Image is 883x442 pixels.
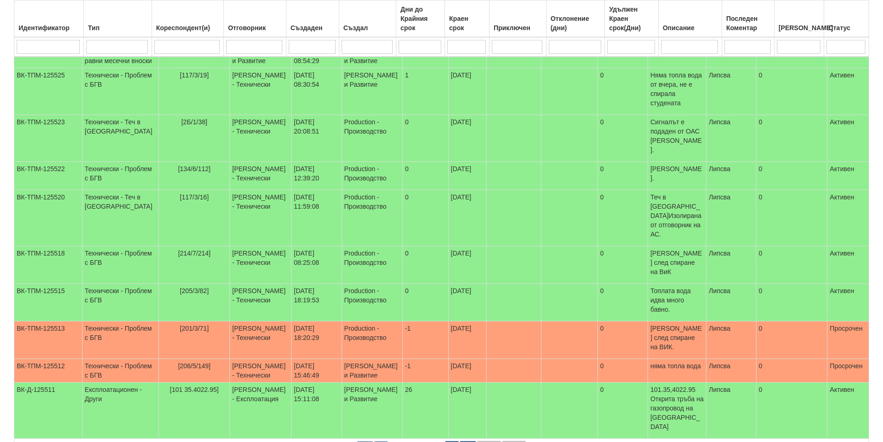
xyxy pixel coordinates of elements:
[546,0,604,38] th: Отклонение (дни): No sort applied, activate to apply an ascending sort
[650,117,704,154] p: Сигналът е подаден от ОАС [PERSON_NAME].
[230,246,292,284] td: [PERSON_NAME] - Технически
[448,383,486,439] td: [DATE]
[756,162,827,190] td: 0
[82,115,159,162] td: Технически - Теч в [GEOGRAPHIC_DATA]
[396,0,445,38] th: Дни до Крайния срок: No sort applied, activate to apply an ascending sort
[82,190,159,246] td: Технически - Теч в [GEOGRAPHIC_DATA]
[827,190,869,246] td: Активен
[82,162,159,190] td: Технически - Проблем с БГВ
[650,385,704,431] p: 101.35,4022.95 Открита тръба на газопровод на [GEOGRAPHIC_DATA]
[661,21,719,34] div: Описание
[230,68,292,115] td: [PERSON_NAME] - Технически
[292,383,342,439] td: [DATE] 15:11:08
[756,284,827,321] td: 0
[180,287,209,295] span: [205/3/82]
[777,21,822,34] div: [PERSON_NAME]
[83,0,152,38] th: Тип: No sort applied, activate to apply an ascending sort
[405,71,409,79] span: 1
[709,165,731,173] span: Липсва
[154,21,221,34] div: Кореспондент(и)
[756,190,827,246] td: 0
[448,321,486,359] td: [DATE]
[824,0,869,38] th: Статус: No sort applied, activate to apply an ascending sort
[724,12,772,34] div: Последен Коментар
[82,68,159,115] td: Технически - Проблем с БГВ
[405,193,409,201] span: 0
[342,162,402,190] td: Production - Производство
[342,359,402,383] td: [PERSON_NAME] и Развитие
[597,359,648,383] td: 0
[180,325,209,332] span: [201/3/71]
[342,246,402,284] td: Production - Производство
[597,383,648,439] td: 0
[342,115,402,162] td: Production - Производство
[597,162,648,190] td: 0
[82,284,159,321] td: Технически - Проблем с БГВ
[605,0,659,38] th: Удължен Краен срок(Дни): No sort applied, activate to apply an ascending sort
[756,115,827,162] td: 0
[292,321,342,359] td: [DATE] 18:20:29
[650,286,704,314] p: Топлата вода идва много бавно.
[827,68,869,115] td: Активен
[230,162,292,190] td: [PERSON_NAME] - Технически
[597,115,648,162] td: 0
[17,21,81,34] div: Идентификатор
[709,193,731,201] span: Липсва
[489,0,546,38] th: Приключен: No sort applied, activate to apply an ascending sort
[492,21,544,34] div: Приключен
[549,12,602,34] div: Отклонение (дни)
[597,321,648,359] td: 0
[14,284,83,321] td: ВК-ТПМ-125515
[82,359,159,383] td: Технически - Проблем с БГВ
[178,165,210,173] span: [134/6/112]
[180,193,209,201] span: [117/3/16]
[286,0,339,38] th: Създаден: No sort applied, activate to apply an ascending sort
[756,321,827,359] td: 0
[292,162,342,190] td: [DATE] 12:39:20
[405,287,409,295] span: 0
[14,190,83,246] td: ВК-ТПМ-125520
[827,246,869,284] td: Активен
[650,164,704,183] p: [PERSON_NAME].
[756,383,827,439] td: 0
[405,362,411,370] span: -1
[170,386,219,393] span: [101 35.4022.95]
[827,321,869,359] td: Просрочен
[774,0,824,38] th: Брой Файлове: No sort applied, activate to apply an ascending sort
[230,383,292,439] td: [PERSON_NAME] - Експлоатация
[722,0,774,38] th: Последен Коментар: No sort applied, activate to apply an ascending sort
[756,68,827,115] td: 0
[756,246,827,284] td: 0
[448,246,486,284] td: [DATE]
[230,190,292,246] td: [PERSON_NAME] - Технически
[658,0,722,38] th: Описание: No sort applied, activate to apply an ascending sort
[82,383,159,439] td: Експлоатационен - Други
[597,246,648,284] td: 0
[756,359,827,383] td: 0
[339,0,396,38] th: Създал: No sort applied, activate to apply an ascending sort
[14,359,83,383] td: ВК-ТПМ-125512
[827,383,869,439] td: Активен
[405,386,413,393] span: 26
[181,118,207,126] span: [2Б/1/38]
[597,68,648,115] td: 0
[292,68,342,115] td: [DATE] 08:30:54
[86,21,149,34] div: Тип
[405,325,411,332] span: -1
[448,190,486,246] td: [DATE]
[342,21,394,34] div: Създал
[14,246,83,284] td: ВК-ТПМ-125518
[292,246,342,284] td: [DATE] 08:25:08
[650,249,704,276] p: [PERSON_NAME] след спиране на ВиК
[178,362,210,370] span: [206/5/149]
[178,250,210,257] span: [214/7/214]
[342,383,402,439] td: [PERSON_NAME] и Развитие
[709,287,731,295] span: Липсва
[650,70,704,108] p: Няма топла вода от вчера, не е спирала студената
[709,71,731,79] span: Липсва
[14,321,83,359] td: ВК-ТПМ-125513
[230,359,292,383] td: [PERSON_NAME] - Технически
[827,359,869,383] td: Просрочен
[827,162,869,190] td: Активен
[448,115,486,162] td: [DATE]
